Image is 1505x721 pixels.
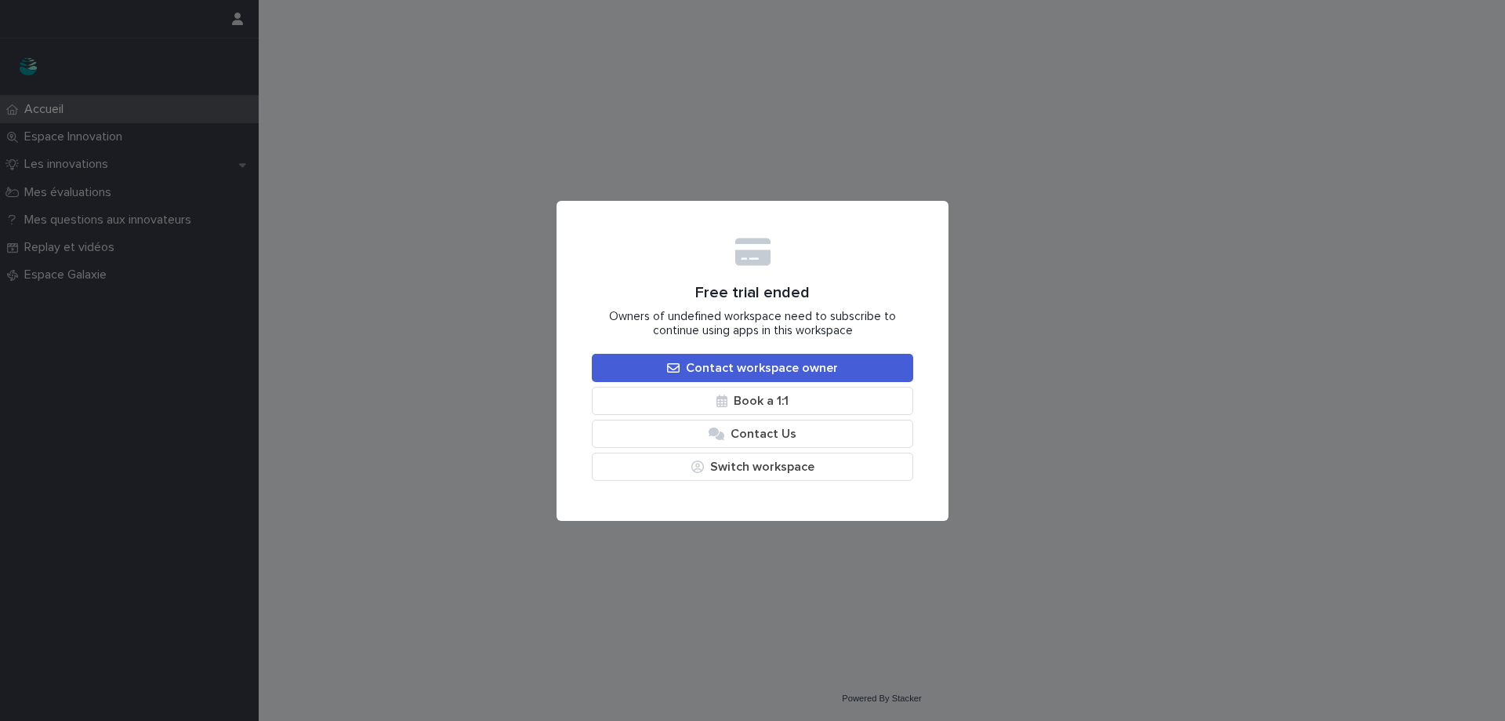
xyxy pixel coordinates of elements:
a: Contact workspace owner [592,354,913,382]
button: Switch workspace [592,453,913,481]
span: Contact workspace owner [686,362,838,374]
a: Book a 1:1 [592,387,913,415]
button: Contact Us [592,420,913,448]
span: Owners of undefined workspace need to subscribe to continue using apps in this workspace [592,310,913,338]
span: Free trial ended [695,283,810,302]
span: Contact Us [731,428,796,440]
span: Book a 1:1 [734,395,789,407]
